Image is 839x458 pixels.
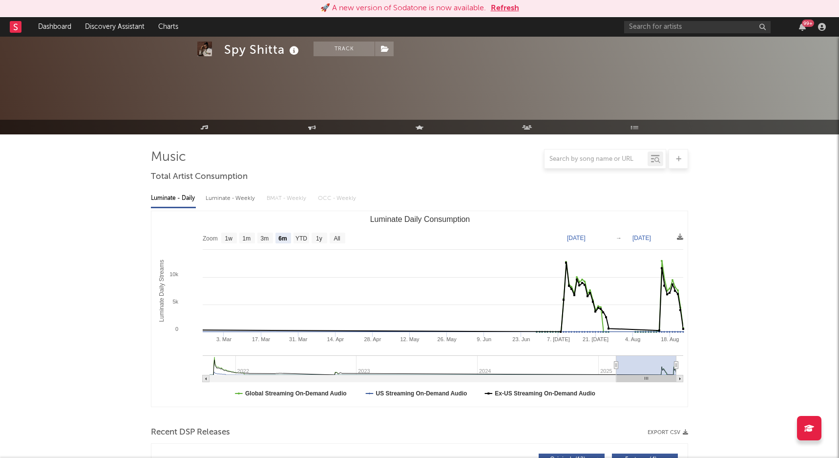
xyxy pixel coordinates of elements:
[661,336,679,342] text: 18. Aug
[216,336,232,342] text: 3. Mar
[547,336,570,342] text: 7. [DATE]
[376,390,467,397] text: US Streaming On-Demand Audio
[438,336,457,342] text: 26. May
[316,235,322,242] text: 1y
[31,17,78,37] a: Dashboard
[625,336,640,342] text: 4. Aug
[261,235,269,242] text: 3m
[799,23,806,31] button: 99+
[289,336,308,342] text: 31. Mar
[252,336,271,342] text: 17. Mar
[151,190,196,207] div: Luminate - Daily
[245,390,347,397] text: Global Streaming On-Demand Audio
[320,2,486,14] div: 🚀 A new version of Sodatone is now available.
[158,260,165,322] text: Luminate Daily Streams
[632,235,651,241] text: [DATE]
[172,299,178,305] text: 5k
[151,17,185,37] a: Charts
[224,42,301,58] div: Spy Shitta
[364,336,381,342] text: 28. Apr
[477,336,491,342] text: 9. Jun
[225,235,233,242] text: 1w
[545,155,648,163] input: Search by song name or URL
[512,336,530,342] text: 23. Jun
[151,211,688,407] svg: Luminate Daily Consumption
[243,235,251,242] text: 1m
[334,235,340,242] text: All
[295,235,307,242] text: YTD
[206,190,257,207] div: Luminate - Weekly
[567,235,586,241] text: [DATE]
[495,390,595,397] text: Ex-US Streaming On-Demand Audio
[278,235,287,242] text: 6m
[802,20,814,27] div: 99 +
[583,336,608,342] text: 21. [DATE]
[648,430,688,436] button: Export CSV
[400,336,419,342] text: 12. May
[314,42,375,56] button: Track
[327,336,344,342] text: 14. Apr
[78,17,151,37] a: Discovery Assistant
[169,271,178,277] text: 10k
[616,235,622,241] text: →
[370,215,470,223] text: Luminate Daily Consumption
[151,171,248,183] span: Total Artist Consumption
[151,427,230,438] span: Recent DSP Releases
[624,21,771,33] input: Search for artists
[203,235,218,242] text: Zoom
[175,326,178,332] text: 0
[491,2,519,14] button: Refresh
